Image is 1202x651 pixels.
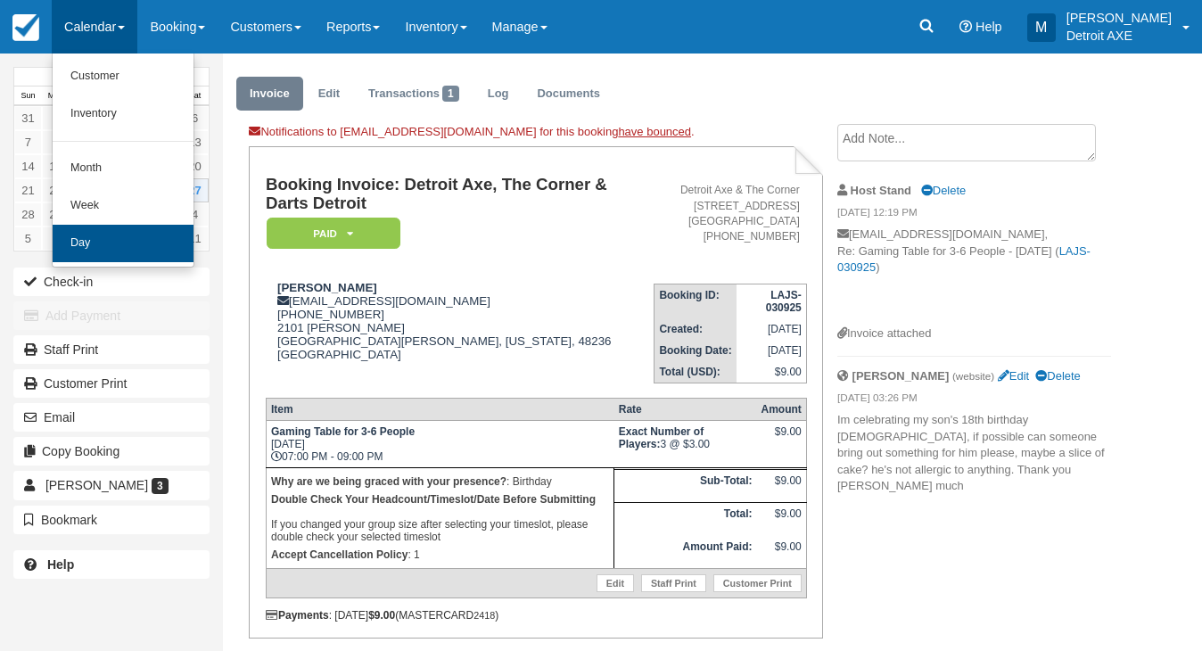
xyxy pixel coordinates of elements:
[851,184,911,197] strong: Host Stand
[42,87,70,106] th: Mon
[1035,369,1080,383] a: Delete
[661,183,799,244] address: Detroit Axe & The Corner [STREET_ADDRESS] [GEOGRAPHIC_DATA] [PHONE_NUMBER]
[614,503,757,536] th: Total:
[14,154,42,178] a: 14
[271,425,415,438] strong: Gaming Table for 3-6 People
[12,14,39,41] img: checkfront-main-nav-mini-logo.png
[267,218,400,249] em: Paid
[13,335,210,364] a: Staff Print
[45,478,148,492] span: [PERSON_NAME]
[761,425,801,452] div: $9.00
[837,205,1111,225] em: [DATE] 12:19 PM
[13,550,210,579] a: Help
[277,281,377,294] strong: [PERSON_NAME]
[998,369,1029,383] a: Edit
[837,391,1111,410] em: [DATE] 03:26 PM
[921,184,966,197] a: Delete
[53,187,193,225] a: Week
[14,130,42,154] a: 7
[305,77,353,111] a: Edit
[976,20,1002,34] span: Help
[42,106,70,130] a: 1
[249,124,823,146] div: Notifications to [EMAIL_ADDRESS][DOMAIN_NAME] for this booking .
[13,437,210,466] button: Copy Booking
[756,469,806,503] td: $9.00
[271,493,596,506] b: Double Check Your Headcount/Timeslot/Date Before Submitting
[42,130,70,154] a: 8
[959,21,972,33] i: Help
[614,399,757,421] th: Rate
[837,325,1111,342] div: Invoice attached
[53,58,193,95] a: Customer
[42,227,70,251] a: 6
[13,471,210,499] a: [PERSON_NAME] 3
[181,178,209,202] a: 27
[271,490,609,546] p: If you changed your group size after selecting your timeslot, please double check your selected t...
[266,217,394,250] a: Paid
[181,227,209,251] a: 11
[181,154,209,178] a: 20
[737,340,807,361] td: [DATE]
[1066,27,1172,45] p: Detroit AXE
[181,202,209,227] a: 4
[766,289,802,314] strong: LAJS-030925
[181,87,209,106] th: Sat
[737,318,807,340] td: [DATE]
[619,425,704,450] strong: Exact Number of Players
[13,268,210,296] button: Check-in
[271,473,609,490] p: : Birthday
[266,399,613,421] th: Item
[368,609,395,622] strong: $9.00
[655,284,737,318] th: Booking ID:
[42,202,70,227] a: 29
[52,54,194,268] ul: Calendar
[266,281,654,383] div: [EMAIL_ADDRESS][DOMAIN_NAME] [PHONE_NUMBER] 2101 [PERSON_NAME] [GEOGRAPHIC_DATA][PERSON_NAME], [U...
[53,95,193,133] a: Inventory
[756,536,806,569] td: $9.00
[837,227,1111,325] p: [EMAIL_ADDRESS][DOMAIN_NAME], Re: Gaming Table for 3-6 People - [DATE] ( )
[837,412,1111,495] p: Im celebrating my son's 18th birthday [DEMOGRAPHIC_DATA], if possible can someone bring out somet...
[271,548,408,561] strong: Accept Cancellation Policy
[14,178,42,202] a: 21
[756,399,806,421] th: Amount
[236,77,303,111] a: Invoice
[355,77,473,111] a: Transactions1
[614,469,757,503] th: Sub-Total:
[655,361,737,383] th: Total (USD):
[852,369,950,383] strong: [PERSON_NAME]
[53,150,193,187] a: Month
[13,301,210,330] button: Add Payment
[271,546,609,564] p: : 1
[13,506,210,534] button: Bookmark
[13,369,210,398] a: Customer Print
[474,77,523,111] a: Log
[266,176,654,212] h1: Booking Invoice: Detroit Axe, The Corner & Darts Detroit
[655,318,737,340] th: Created:
[14,87,42,106] th: Sun
[952,370,994,382] small: (website)
[523,77,613,111] a: Documents
[1066,9,1172,27] p: [PERSON_NAME]
[266,421,613,468] td: [DATE] 07:00 PM - 09:00 PM
[614,536,757,569] th: Amount Paid:
[14,202,42,227] a: 28
[655,340,737,361] th: Booking Date:
[181,106,209,130] a: 6
[618,125,691,138] a: have bounced
[442,86,459,102] span: 1
[42,154,70,178] a: 15
[737,361,807,383] td: $9.00
[271,475,506,488] strong: Why are we being graced with your presence?
[14,106,42,130] a: 31
[641,574,706,592] a: Staff Print
[181,130,209,154] a: 13
[266,609,807,622] div: : [DATE] (MASTERCARD )
[713,574,802,592] a: Customer Print
[42,178,70,202] a: 22
[756,503,806,536] td: $9.00
[473,610,495,621] small: 2418
[152,478,169,494] span: 3
[614,421,757,468] td: 3 @ $3.00
[47,557,74,572] b: Help
[597,574,634,592] a: Edit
